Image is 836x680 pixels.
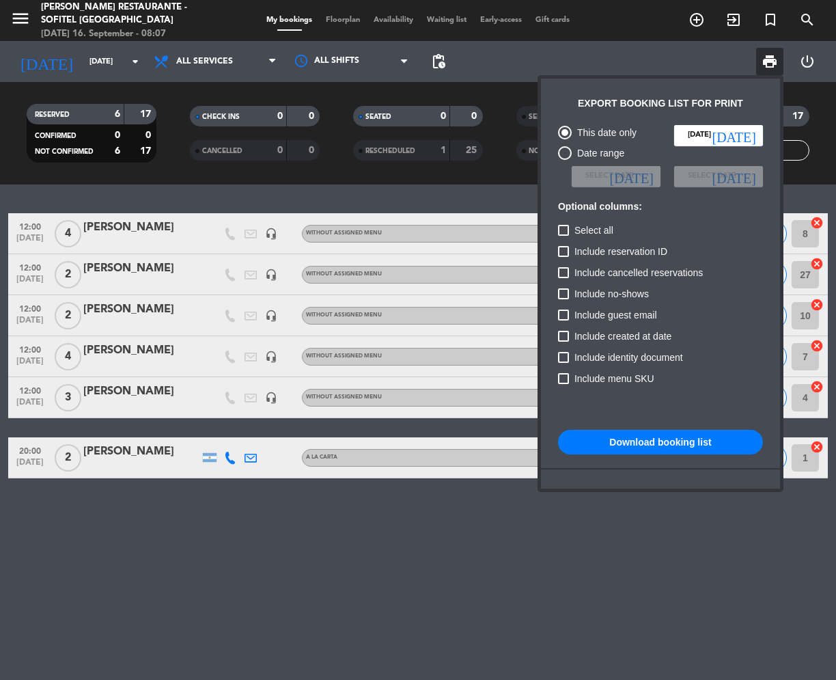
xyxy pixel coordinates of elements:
[585,170,634,182] span: Select date
[712,169,756,183] i: [DATE]
[578,96,743,111] div: Export booking list for print
[574,370,654,387] span: Include menu SKU
[574,286,649,302] span: Include no-shows
[572,146,624,161] div: Date range
[574,243,667,260] span: Include reservation ID
[574,264,703,281] span: Include cancelled reservations
[712,128,756,142] i: [DATE]
[762,53,778,70] span: print
[558,430,763,454] button: Download booking list
[574,328,671,344] span: Include created at date
[572,125,637,141] div: This date only
[574,222,613,239] span: Select all
[610,169,654,183] i: [DATE]
[688,170,736,182] span: Select date
[574,307,657,323] span: Include guest email
[558,201,763,213] h6: Optional columns:
[574,349,683,366] span: Include identity document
